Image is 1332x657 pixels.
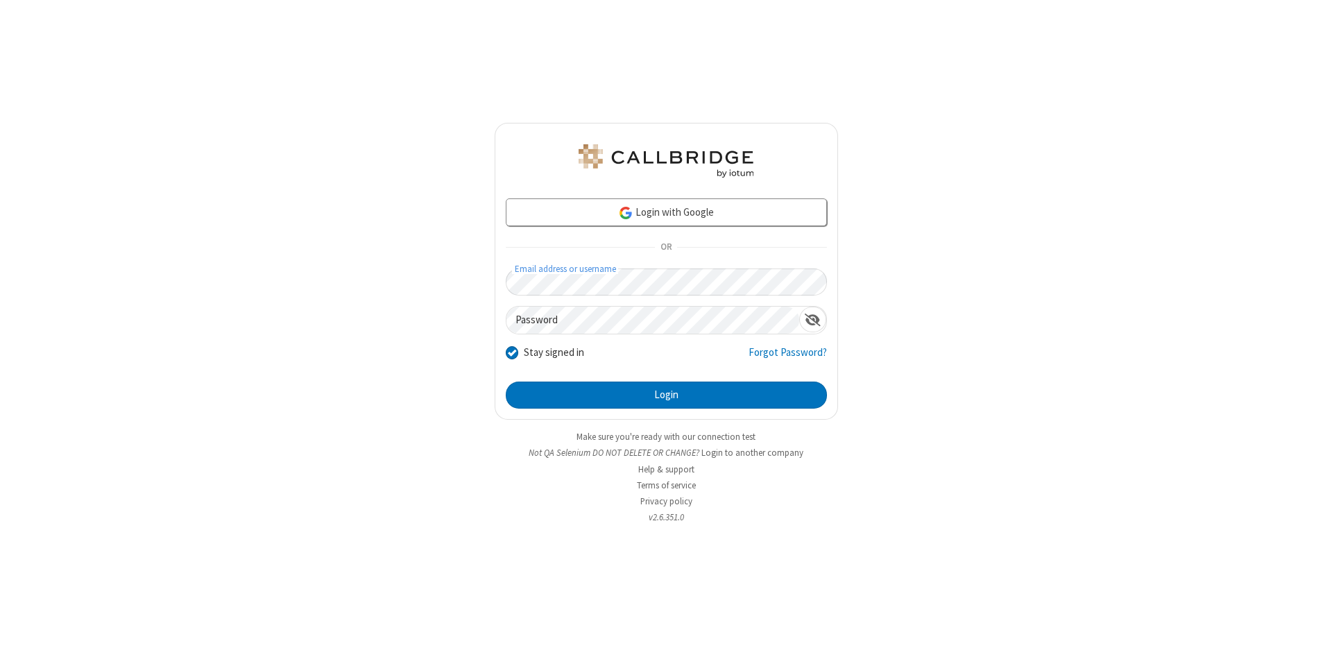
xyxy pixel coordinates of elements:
a: Terms of service [637,479,696,491]
a: Privacy policy [640,495,692,507]
a: Make sure you're ready with our connection test [577,431,755,443]
a: Login with Google [506,198,827,226]
a: Help & support [638,463,694,475]
li: v2.6.351.0 [495,511,838,524]
input: Password [506,307,799,334]
span: OR [655,238,677,257]
input: Email address or username [506,268,827,296]
div: Show password [799,307,826,332]
button: Login to another company [701,446,803,459]
li: Not QA Selenium DO NOT DELETE OR CHANGE? [495,446,838,459]
img: QA Selenium DO NOT DELETE OR CHANGE [576,144,756,178]
a: Forgot Password? [749,345,827,371]
button: Login [506,382,827,409]
label: Stay signed in [524,345,584,361]
img: google-icon.png [618,205,633,221]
